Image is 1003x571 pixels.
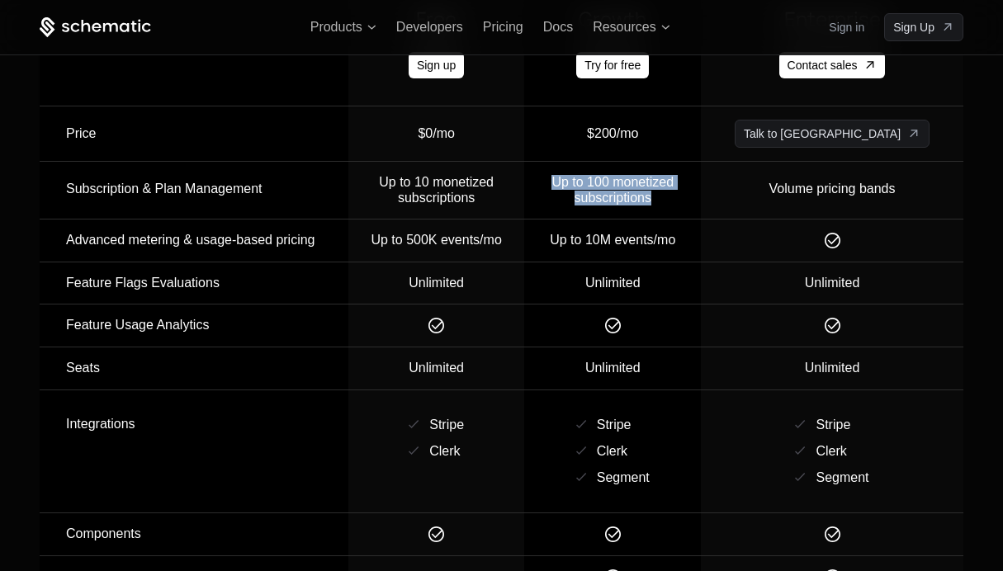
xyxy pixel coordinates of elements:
a: Sign in [829,14,864,40]
div: $0/mo [418,120,454,148]
div: Unlimited [525,276,700,290]
span: Up to 100 monetized subscriptions [551,175,674,204]
a: [object Object] [884,13,963,41]
div: Unlimited [349,361,524,375]
div: Unlimited [702,361,963,375]
td: Advanced metering & usage-based pricing [40,219,348,262]
div: Clerk [816,443,846,460]
div: Integrations [66,417,348,432]
td: Components [40,513,348,556]
div: Unlimited [349,276,524,290]
a: Sign up [409,52,464,78]
div: Segment [816,470,868,486]
span: Products [310,20,362,35]
div: $200/mo [587,120,638,148]
a: Pricing [483,20,523,34]
div: Stripe [429,417,464,433]
div: Clerk [597,443,627,460]
a: Talk to us [735,120,930,148]
div: Segment [597,470,650,486]
div: Stripe [816,417,850,433]
div: Volume pricing bands [769,175,896,203]
td: Seats [40,347,348,389]
div: Unlimited [525,361,700,375]
div: Subscription & Plan Management [66,175,348,203]
td: Feature Flags Evaluations [40,262,348,304]
a: Try for free [576,52,649,78]
span: Resources [593,20,655,35]
div: Up to 10M events/mo [525,233,700,248]
div: Price [66,120,348,148]
span: Sign Up [893,19,934,35]
a: Docs [543,20,573,34]
div: Up to 10 monetized subscriptions [349,175,524,205]
div: Unlimited [702,276,963,290]
div: Clerk [429,443,460,460]
a: Contact sales [779,52,886,78]
div: Up to 500K events/mo [349,233,524,248]
a: Developers [396,20,463,34]
div: Stripe [597,417,632,433]
td: Feature Usage Analytics [40,304,348,347]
